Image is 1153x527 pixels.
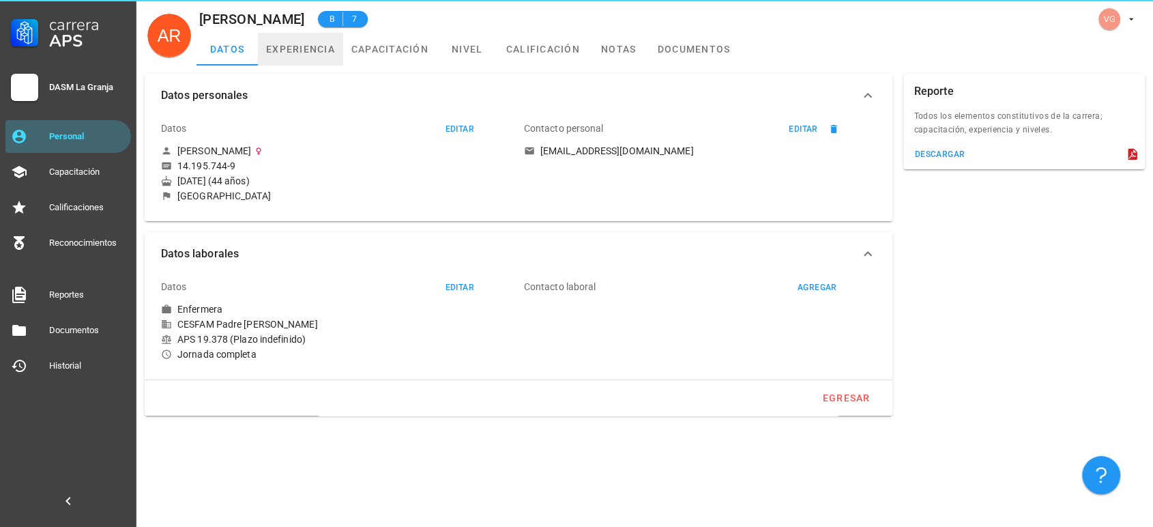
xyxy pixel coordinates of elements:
[199,12,304,27] div: [PERSON_NAME]
[791,281,843,294] button: agregar
[161,244,860,263] span: Datos laborales
[588,33,650,66] a: notas
[177,160,235,172] div: 14.195.744-9
[161,348,513,360] div: Jornada completa
[49,360,126,371] div: Historial
[444,283,473,292] div: editar
[49,16,126,33] div: Carrera
[161,86,860,105] span: Datos personales
[540,145,694,157] div: [EMAIL_ADDRESS][DOMAIN_NAME]
[177,190,271,202] div: [GEOGRAPHIC_DATA]
[524,112,604,145] div: Contacto personal
[145,232,892,276] button: Datos laborales
[822,393,871,403] div: egresar
[782,122,823,136] button: editar
[914,74,954,109] div: Reporte
[161,112,187,145] div: Datos
[158,14,181,57] span: AR
[161,175,513,187] div: [DATE] (44 años)
[145,74,892,117] button: Datos personales
[5,120,131,153] a: Personal
[258,33,343,66] a: experiencia
[817,386,876,410] button: egresar
[343,33,437,66] a: capacitación
[49,33,126,49] div: APS
[1098,8,1120,30] div: avatar
[49,289,126,300] div: Reportes
[161,333,513,345] div: APS 19.378 (Plazo indefinido)
[161,270,187,303] div: Datos
[5,350,131,382] a: Historial
[147,14,191,57] div: avatar
[524,270,596,303] div: Contacto laboral
[349,12,360,26] span: 7
[650,33,739,66] a: documentos
[909,145,971,164] button: descargar
[196,33,258,66] a: datos
[161,318,513,330] div: CESFAM Padre [PERSON_NAME]
[177,145,251,157] div: [PERSON_NAME]
[49,238,126,248] div: Reconocimientos
[5,314,131,347] a: Documentos
[49,325,126,336] div: Documentos
[49,202,126,213] div: Calificaciones
[788,124,817,134] div: editar
[524,145,876,157] a: [EMAIL_ADDRESS][DOMAIN_NAME]
[439,122,480,136] button: editar
[49,167,126,177] div: Capacitación
[326,12,337,26] span: B
[444,124,473,134] div: editar
[5,227,131,259] a: Reconocimientos
[437,33,498,66] a: nivel
[498,33,588,66] a: calificación
[49,131,126,142] div: Personal
[177,303,222,315] div: Enfermera
[439,281,480,294] button: editar
[5,191,131,224] a: Calificaciones
[5,279,131,311] a: Reportes
[914,149,965,159] div: descargar
[49,82,126,93] div: DASM La Granja
[5,156,131,188] a: Capacitación
[903,109,1145,145] div: Todos los elementos constitutivos de la carrera; capacitación, experiencia y niveles.
[797,283,837,292] div: agregar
